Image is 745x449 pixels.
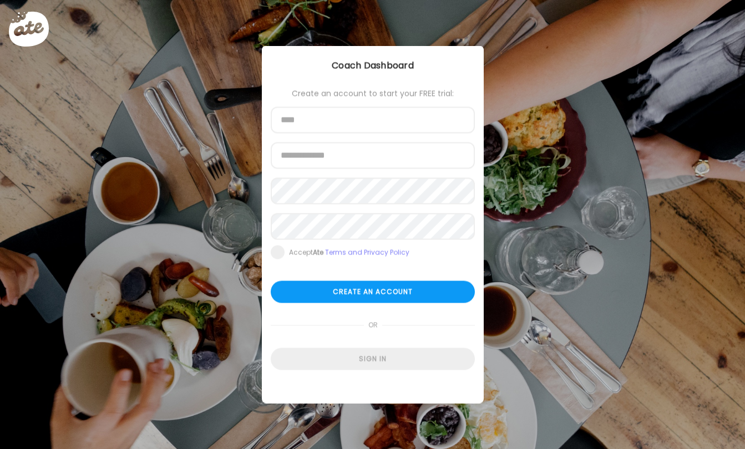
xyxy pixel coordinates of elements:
[271,89,475,98] div: Create an account to start your FREE trial:
[325,248,409,257] a: Terms and Privacy Policy
[289,248,409,257] div: Accept
[271,348,475,370] div: Sign in
[271,281,475,303] div: Create an account
[262,59,484,73] div: Coach Dashboard
[313,248,323,257] b: Ate
[363,314,382,336] span: or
